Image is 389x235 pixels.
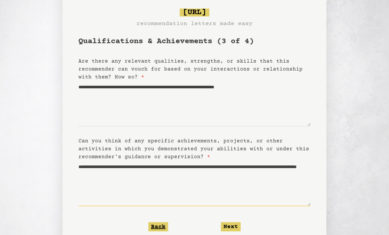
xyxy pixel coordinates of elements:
span: [URL] [180,9,209,16]
button: Next [221,222,241,231]
h1: Qualifications & Achievements (3 of 4) [78,36,311,47]
h3: recommendation letters made easy [136,19,253,28]
label: Can you think of any specific achievements, projects, or other activities in which you demonstrat... [78,138,309,160]
button: Back [148,222,168,231]
label: Are there any relevant qualities, strengths, or skills that this recommender can vouch for based ... [78,58,303,80]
